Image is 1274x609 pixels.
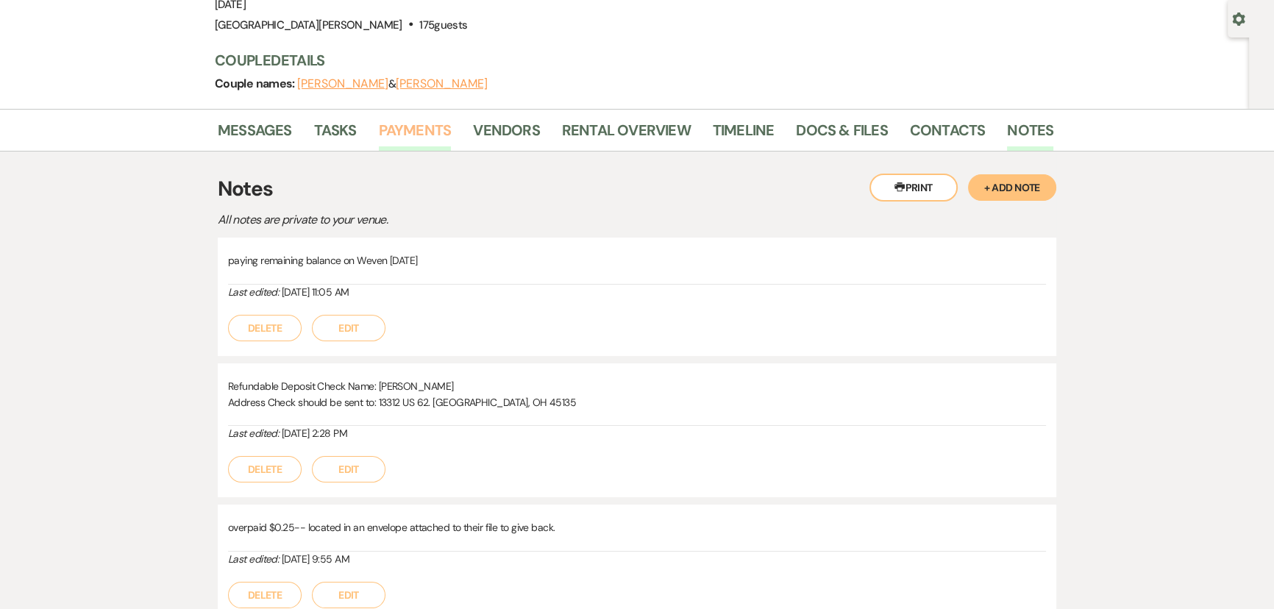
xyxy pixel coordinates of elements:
a: Payments [379,118,452,151]
a: Tasks [314,118,357,151]
span: & [297,76,487,91]
a: Messages [218,118,292,151]
button: Edit [312,582,385,608]
button: Delete [228,582,302,608]
i: Last edited: [228,552,279,566]
button: [PERSON_NAME] [297,78,388,90]
p: paying remaining balance on Weven [DATE] [228,252,1046,268]
button: Delete [228,315,302,341]
a: Vendors [473,118,539,151]
button: Delete [228,456,302,482]
a: Docs & Files [796,118,887,151]
p: All notes are private to your venue. [218,210,733,229]
button: Edit [312,456,385,482]
span: Refundable Deposit Check Name: [228,380,376,393]
button: + Add Note [968,174,1056,201]
button: [PERSON_NAME] [396,78,487,90]
span: Couple names: [215,76,297,91]
button: Open lead details [1232,11,1245,25]
span: [GEOGRAPHIC_DATA][PERSON_NAME] [215,18,402,32]
button: Edit [312,315,385,341]
span: 175 guests [419,18,467,32]
a: Notes [1007,118,1053,151]
i: Last edited: [228,427,279,440]
span: [PERSON_NAME] [379,380,454,393]
button: Print [869,174,958,202]
p: overpaid $0.25-- located in an envelope attached to their file to give back. [228,519,1046,535]
span: Address Check should be sent to: [228,396,376,409]
a: Timeline [713,118,775,151]
h3: Couple Details [215,50,1039,71]
div: [DATE] 2:28 PM [228,426,1046,441]
div: [DATE] 9:55 AM [228,552,1046,567]
i: Last edited: [228,285,279,299]
span: 13312 US 62. [GEOGRAPHIC_DATA], OH 45135 [379,396,577,409]
h3: Notes [218,174,1056,204]
div: [DATE] 11:05 AM [228,285,1046,300]
a: Contacts [910,118,986,151]
a: Rental Overview [562,118,691,151]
